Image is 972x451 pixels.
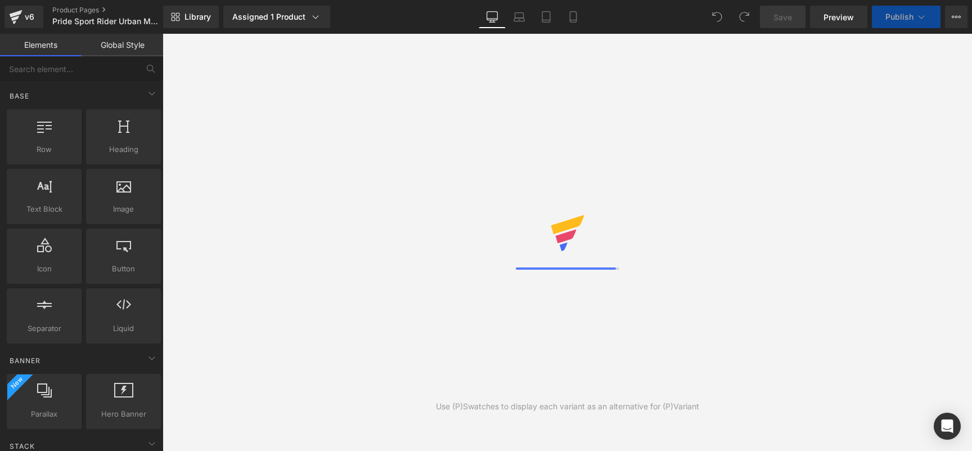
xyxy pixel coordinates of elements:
a: Preview [810,6,867,28]
button: Redo [733,6,755,28]
span: Publish [885,12,913,21]
span: Base [8,91,30,101]
span: Liquid [89,323,157,334]
div: Use (P)Swatches to display each variant as an alternative for (P)Variant [436,400,699,413]
span: Image [89,203,157,215]
button: Publish [872,6,940,28]
a: Product Pages [52,6,182,15]
span: Save [773,11,792,23]
span: Icon [10,263,78,275]
span: Banner [8,355,42,366]
span: Hero Banner [89,408,157,420]
a: Tablet [533,6,560,28]
span: Parallax [10,408,78,420]
span: Text Block [10,203,78,215]
span: Button [89,263,157,275]
div: Open Intercom Messenger [934,413,961,440]
button: More [945,6,967,28]
a: Mobile [560,6,587,28]
span: Pride Sport Rider Urban Mobility Scooter [52,17,160,26]
button: Undo [706,6,728,28]
a: v6 [4,6,43,28]
span: Preview [823,11,854,23]
span: Row [10,144,78,155]
div: Assigned 1 Product [232,11,321,23]
a: Desktop [479,6,506,28]
span: Separator [10,323,78,334]
div: v6 [22,10,37,24]
span: Library [184,12,211,22]
a: Laptop [506,6,533,28]
span: Heading [89,144,157,155]
a: New Library [163,6,219,28]
a: Global Style [82,34,163,56]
